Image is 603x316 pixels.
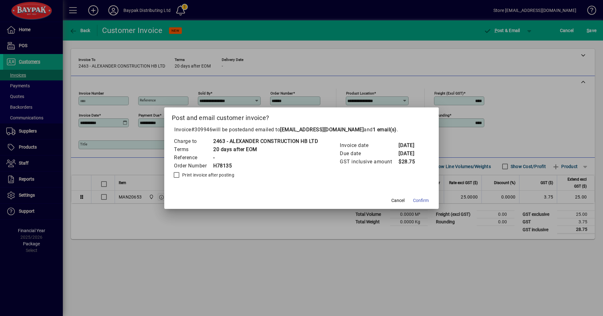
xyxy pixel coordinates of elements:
[174,137,213,145] td: Charge to
[172,126,431,133] p: Invoice will be posted .
[398,150,423,158] td: [DATE]
[164,107,439,126] h2: Post and email customer invoice?
[213,154,318,162] td: -
[245,127,397,133] span: and emailed to
[191,127,213,133] span: #309946
[213,145,318,154] td: 20 days after EOM
[391,197,405,204] span: Cancel
[373,127,397,133] b: 1 email(s)
[340,158,398,166] td: GST inclusive amount
[398,141,423,150] td: [DATE]
[388,195,408,206] button: Cancel
[174,154,213,162] td: Reference
[213,162,318,170] td: H78135
[340,150,398,158] td: Due date
[280,127,364,133] b: [EMAIL_ADDRESS][DOMAIN_NAME]
[174,162,213,170] td: Order Number
[174,145,213,154] td: Terms
[340,141,398,150] td: Invoice date
[364,127,397,133] span: and
[213,137,318,145] td: 2463 - ALEXANDER CONSTRUCTION HB LTD
[398,158,423,166] td: $28.75
[413,197,429,204] span: Confirm
[181,172,234,178] label: Print invoice after posting
[410,195,431,206] button: Confirm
